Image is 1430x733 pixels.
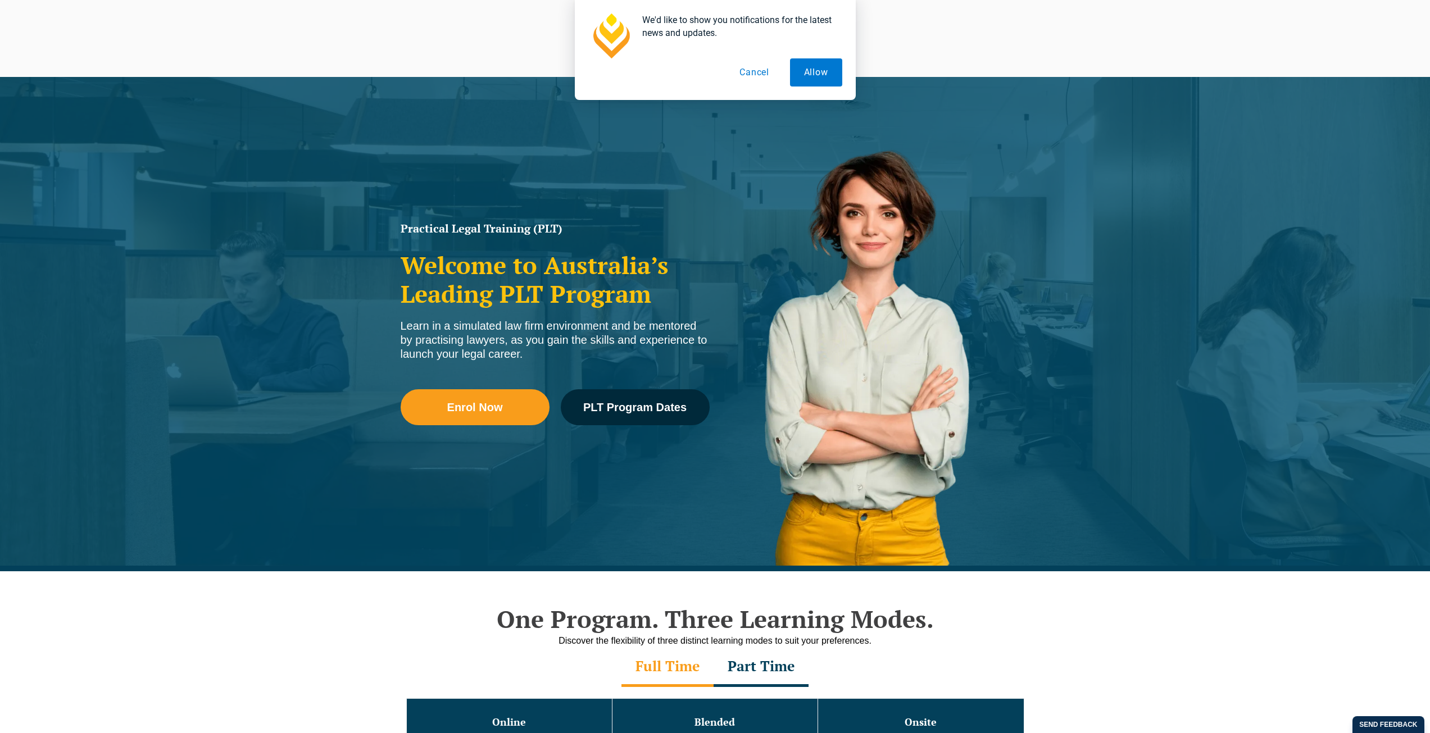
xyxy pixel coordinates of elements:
[408,717,611,728] h3: Online
[401,319,710,361] div: Learn in a simulated law firm environment and be mentored by practising lawyers, as you gain the ...
[819,717,1022,728] h3: Onsite
[447,402,503,413] span: Enrol Now
[395,634,1036,648] div: Discover the flexibility of three distinct learning modes to suit your preferences.
[621,648,714,687] div: Full Time
[790,58,842,86] button: Allow
[395,605,1036,633] h2: One Program. Three Learning Modes.
[401,223,710,234] h1: Practical Legal Training (PLT)
[614,717,816,728] h3: Blended
[633,13,842,39] div: We'd like to show you notifications for the latest news and updates.
[583,402,687,413] span: PLT Program Dates
[725,58,783,86] button: Cancel
[561,389,710,425] a: PLT Program Dates
[401,389,550,425] a: Enrol Now
[401,251,710,308] h2: Welcome to Australia’s Leading PLT Program
[714,648,809,687] div: Part Time
[588,13,633,58] img: notification icon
